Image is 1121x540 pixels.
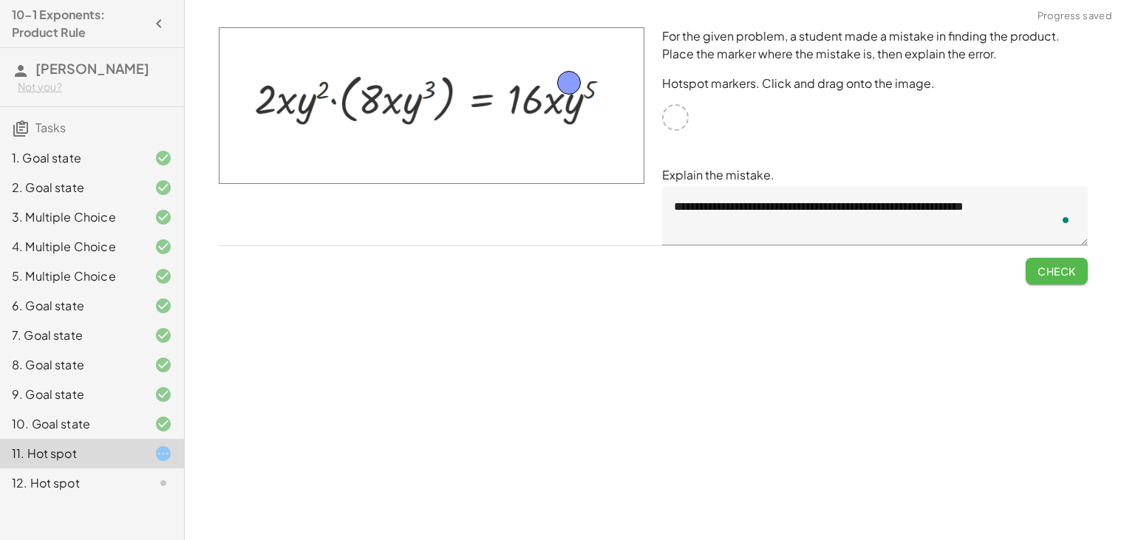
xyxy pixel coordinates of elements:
i: Task started. [154,445,172,462]
p: For the given problem, a student made a mistake in finding the product. Place the marker where th... [662,27,1088,63]
i: Task finished and correct. [154,386,172,403]
p: Hotspot markers. Click and drag onto the image. [662,75,1088,92]
i: Task finished and correct. [154,267,172,285]
i: Task finished and correct. [154,297,172,315]
img: b42f739e0bd79d23067a90d0ea4ccfd2288159baac1bcee117f9be6b6edde5c4.png [219,27,644,184]
span: [PERSON_NAME] [35,60,149,77]
span: Progress saved [1037,9,1112,24]
i: Task finished and correct. [154,356,172,374]
span: Check [1037,264,1076,278]
i: Task finished and correct. [154,327,172,344]
div: 6. Goal state [12,297,131,315]
div: 11. Hot spot [12,445,131,462]
div: 2. Goal state [12,179,131,196]
span: Tasks [35,120,66,135]
button: Check [1026,258,1088,284]
div: 9. Goal state [12,386,131,403]
div: 10. Goal state [12,415,131,433]
i: Task finished and correct. [154,238,172,256]
i: Task finished and correct. [154,415,172,433]
i: Task finished and correct. [154,208,172,226]
div: 4. Multiple Choice [12,238,131,256]
div: 7. Goal state [12,327,131,344]
p: Explain the mistake. [662,166,1088,184]
div: 12. Hot spot [12,474,131,492]
textarea: To enrich screen reader interactions, please activate Accessibility in Grammarly extension settings [662,186,1088,245]
i: Task finished and correct. [154,179,172,196]
div: Not you? [18,80,172,95]
i: Task not started. [154,474,172,492]
div: 8. Goal state [12,356,131,374]
div: 3. Multiple Choice [12,208,131,226]
div: 1. Goal state [12,149,131,167]
i: Task finished and correct. [154,149,172,167]
div: 5. Multiple Choice [12,267,131,285]
h4: 10-1 Exponents: Product Rule [12,6,146,41]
